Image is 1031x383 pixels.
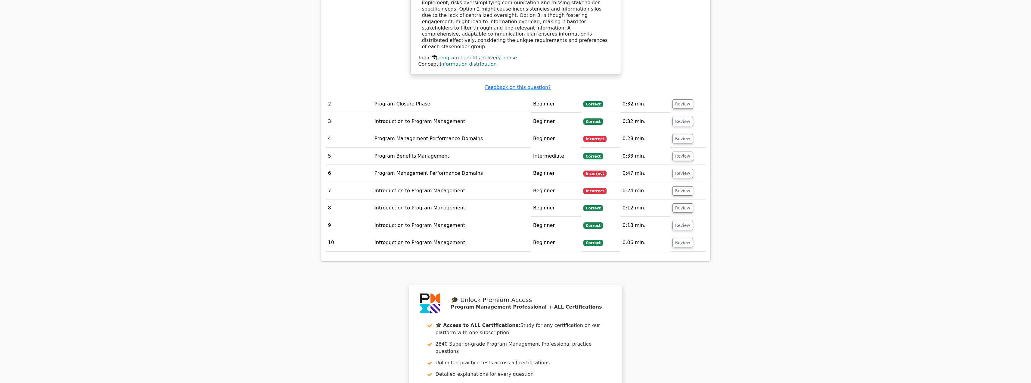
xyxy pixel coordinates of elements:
[531,217,581,234] td: Beginner
[531,182,581,199] td: Beginner
[438,55,517,61] a: program benefits delivery phase
[372,199,531,217] td: Introduction to Program Management
[440,61,497,67] a: information distribution
[620,148,670,165] td: 0:33 min.
[531,148,581,165] td: Intermediate
[620,130,670,147] td: 0:28 min.
[326,130,372,147] td: 4
[620,113,670,130] td: 0:32 min.
[583,101,603,107] span: Correct
[583,153,603,159] span: Correct
[672,186,693,196] button: Review
[326,217,372,234] td: 9
[583,118,603,124] span: Correct
[531,113,581,130] td: Beginner
[620,165,670,182] td: 0:47 min.
[372,113,531,130] td: Introduction to Program Management
[531,130,581,147] td: Beginner
[583,171,607,177] span: Incorrect
[583,188,607,194] span: Incorrect
[583,136,607,142] span: Incorrect
[531,234,581,251] td: Beginner
[672,152,693,161] button: Review
[583,240,603,246] span: Correct
[583,205,603,211] span: Correct
[372,217,531,234] td: Introduction to Program Management
[672,203,693,213] button: Review
[326,113,372,130] td: 3
[326,182,372,199] td: 7
[326,234,372,251] td: 10
[326,199,372,217] td: 8
[672,99,693,109] button: Review
[372,182,531,199] td: Introduction to Program Management
[531,96,581,113] td: Beginner
[672,238,693,247] button: Review
[418,55,613,61] div: Topic:
[418,61,613,67] div: Concept:
[372,96,531,113] td: Program Closure Phase
[326,165,372,182] td: 6
[620,199,670,217] td: 0:12 min.
[372,234,531,251] td: Introduction to Program Management
[326,96,372,113] td: 2
[620,96,670,113] td: 0:32 min.
[372,165,531,182] td: Program Management Performance Domains
[583,222,603,228] span: Correct
[372,130,531,147] td: Program Management Performance Domains
[672,221,693,230] button: Review
[672,117,693,126] button: Review
[485,84,551,90] a: Feedback on this question?
[620,217,670,234] td: 0:18 min.
[672,134,693,143] button: Review
[372,148,531,165] td: Program Benefits Management
[531,165,581,182] td: Beginner
[620,234,670,251] td: 0:06 min.
[620,182,670,199] td: 0:24 min.
[672,169,693,178] button: Review
[326,148,372,165] td: 5
[531,199,581,217] td: Beginner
